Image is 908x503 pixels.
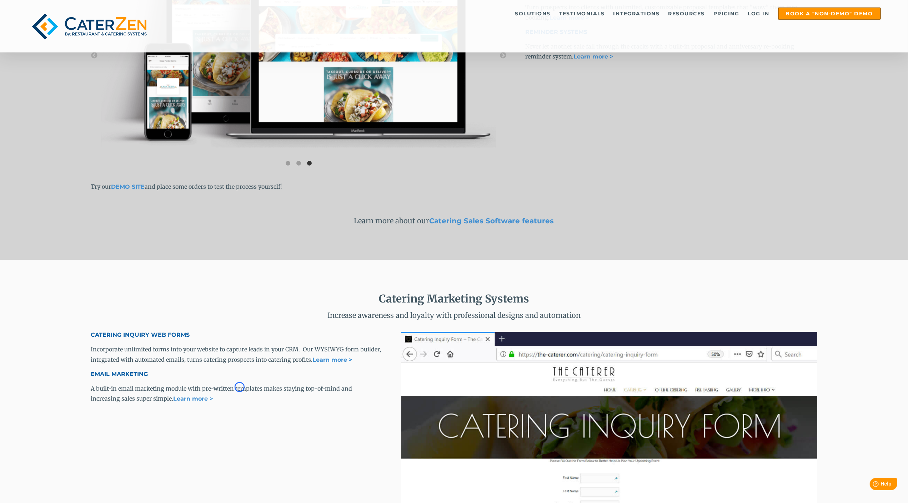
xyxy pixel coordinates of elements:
a: Solutions [511,8,554,19]
a: Catering Sales Software features [430,217,554,225]
a: Learn more > [312,356,352,363]
a: DEMO SITE [111,183,145,190]
a: Learn more > [573,53,613,60]
span: EMAIL MARKETING [91,371,148,377]
a: Pricing [710,8,743,19]
a: Integrations [610,8,663,19]
a: Book a "Non-Demo" Demo [778,7,881,20]
a: Resources [665,8,709,19]
span: Try our and place some orders to test the process yourself! [91,183,282,190]
span: Increase awareness and loyalty with professional designs and automation [327,311,581,320]
p: . [91,383,382,405]
span: CATERING INQUIRY WEB FORMS [91,331,190,338]
button: 1 [285,160,292,167]
div: Navigation Menu [173,7,881,20]
a: Testimonials [556,8,608,19]
iframe: Help widget launcher [844,475,900,495]
span: Catering Marketing Systems [379,292,529,305]
button: 3 [306,160,313,167]
img: caterzen [27,7,151,45]
span: Incorporate unlimited forms into your website to capture leads in your CRM. Our WYSIWYG form buil... [91,346,381,363]
span: Learn more about our [354,216,554,225]
button: ← [91,52,98,59]
span: A built-in email marketing module with pre-written templates makes staying top-of-mind and increa... [91,385,352,402]
button: → [500,52,507,59]
a: Learn more > [173,395,213,402]
a: Log in [744,8,773,19]
button: 2 [295,160,302,167]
